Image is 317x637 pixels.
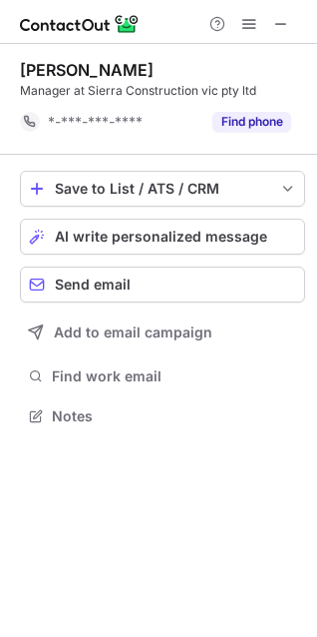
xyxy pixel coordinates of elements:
button: Reveal Button [212,112,291,132]
button: AI write personalized message [20,219,305,255]
button: Find work email [20,362,305,390]
div: Manager at Sierra Construction vic pty ltd [20,82,305,100]
img: ContactOut v5.3.10 [20,12,140,36]
div: [PERSON_NAME] [20,60,154,80]
span: AI write personalized message [55,229,267,245]
span: Find work email [52,367,297,385]
button: Notes [20,402,305,430]
button: Send email [20,267,305,303]
span: Send email [55,277,131,293]
div: Save to List / ATS / CRM [55,181,270,197]
button: save-profile-one-click [20,171,305,207]
span: Add to email campaign [54,324,212,340]
button: Add to email campaign [20,315,305,350]
span: Notes [52,407,297,425]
